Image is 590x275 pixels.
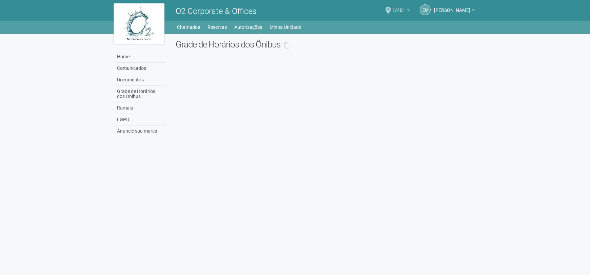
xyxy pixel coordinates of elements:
a: EM [420,4,431,15]
img: logo.jpg [114,3,164,44]
a: Chamados [177,22,200,32]
a: Autorizações [234,22,262,32]
a: Comunicados [115,63,165,74]
a: [PERSON_NAME] [434,8,475,14]
a: LGPD [115,114,165,125]
a: Anuncie sua marca [115,125,165,137]
h2: Grade de Horários dos Ônibus [176,39,476,50]
img: spinner.png [284,42,291,49]
a: Ramais [115,102,165,114]
a: Reservas [208,22,227,32]
span: O2 Corporate & Offices [176,6,256,16]
a: Grade de Horários dos Ônibus [115,86,165,102]
a: Minha Unidade [270,22,301,32]
span: Eloisa Mazoni Guntzel [434,1,470,13]
span: 1/401 [392,1,405,13]
a: 1/401 [392,8,410,14]
a: Home [115,51,165,63]
a: Documentos [115,74,165,86]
